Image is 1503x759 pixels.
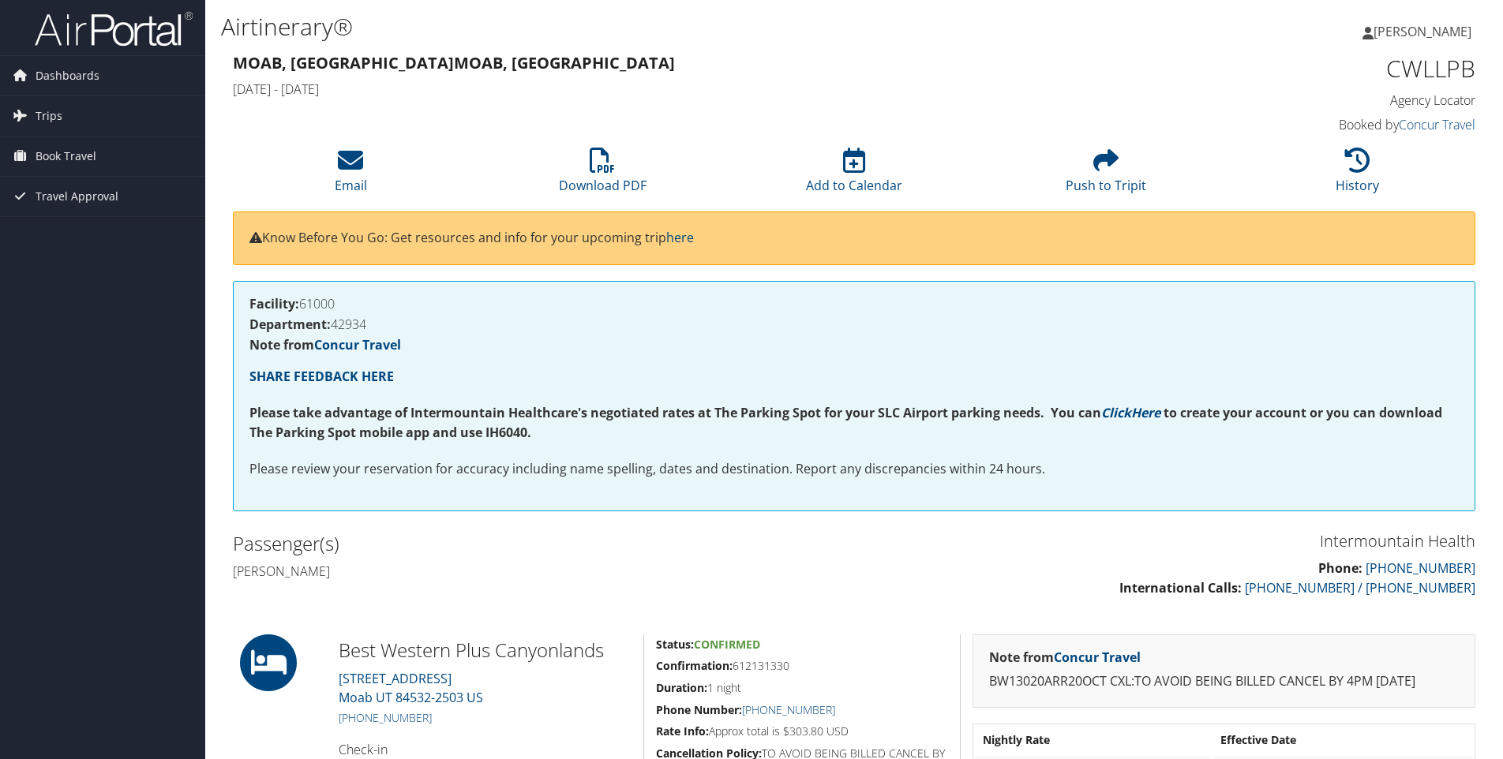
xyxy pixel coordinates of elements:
[1101,404,1131,421] a: Click
[339,710,432,725] a: [PHONE_NUMBER]
[1245,579,1475,596] a: [PHONE_NUMBER] / [PHONE_NUMBER]
[1213,726,1473,754] th: Effective Date
[1054,649,1141,666] a: Concur Travel
[989,649,1141,666] strong: Note from
[339,637,632,664] h2: Best Western Plus Canyonlands
[249,404,1101,421] strong: Please take advantage of Intermountain Healthcare's negotiated rates at The Parking Spot for your...
[233,80,1159,98] h4: [DATE] - [DATE]
[233,530,842,557] h2: Passenger(s)
[1066,156,1146,194] a: Push to Tripit
[249,336,401,353] strong: Note from
[1183,52,1475,85] h1: CWLLPB
[656,723,709,738] strong: Rate Info:
[866,530,1475,552] h3: Intermountain Health
[249,459,1459,480] p: Please review your reservation for accuracy including name spelling, dates and destination. Repor...
[36,56,99,95] span: Dashboards
[656,680,948,696] h5: 1 night
[249,368,394,385] a: SHARE FEEDBACK HERE
[656,658,733,673] strong: Confirmation:
[1183,116,1475,133] h4: Booked by
[36,96,62,136] span: Trips
[35,10,193,47] img: airportal-logo.png
[1366,559,1475,577] a: [PHONE_NUMBER]
[36,177,118,216] span: Travel Approval
[249,316,331,333] strong: Department:
[1374,23,1471,40] span: [PERSON_NAME]
[335,156,367,194] a: Email
[314,336,401,353] a: Concur Travel
[249,295,299,312] strong: Facility:
[249,297,1459,310] h4: 61000
[221,10,1065,43] h1: Airtinerary®
[656,680,707,695] strong: Duration:
[36,136,96,176] span: Book Travel
[806,156,902,194] a: Add to Calendar
[989,671,1459,692] p: BW13020ARR20OCT CXL:TO AVOID BEING BILLED CANCEL BY 4PM [DATE]
[656,658,948,674] h5: 612131330
[666,229,694,246] a: here
[1362,8,1487,55] a: [PERSON_NAME]
[249,318,1459,331] h4: 42934
[1131,404,1160,421] a: Here
[559,156,647,194] a: Download PDF
[1318,559,1362,577] strong: Phone:
[742,702,835,717] a: [PHONE_NUMBER]
[339,741,632,758] h4: Check-in
[656,723,948,739] h5: Approx total is $303.80 USD
[1399,116,1475,133] a: Concur Travel
[1119,579,1242,596] strong: International Calls:
[656,702,742,717] strong: Phone Number:
[249,228,1459,249] p: Know Before You Go: Get resources and info for your upcoming trip
[656,637,694,652] strong: Status:
[1336,156,1379,194] a: History
[339,670,483,706] a: [STREET_ADDRESS]Moab UT 84532-2503 US
[694,637,760,652] span: Confirmed
[233,52,675,73] strong: Moab, [GEOGRAPHIC_DATA] Moab, [GEOGRAPHIC_DATA]
[975,726,1211,754] th: Nightly Rate
[233,563,842,580] h4: [PERSON_NAME]
[1183,92,1475,109] h4: Agency Locator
